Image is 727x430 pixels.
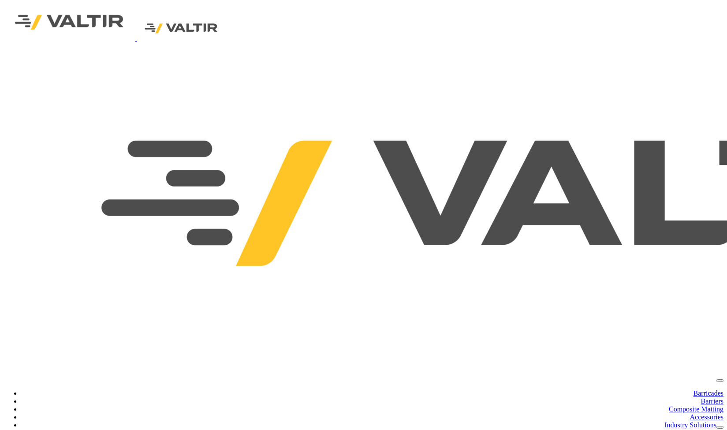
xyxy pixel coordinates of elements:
[664,421,716,429] a: Industry Solutions
[716,426,723,429] button: dropdown toggle
[4,4,135,41] img: Valtir Rentals
[690,413,723,421] a: Accessories
[701,397,723,405] a: Barriers
[693,389,723,397] a: Barricades
[716,379,723,382] button: menu toggle
[137,16,225,41] img: Valtir Rentals
[669,405,723,413] a: Composite Matting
